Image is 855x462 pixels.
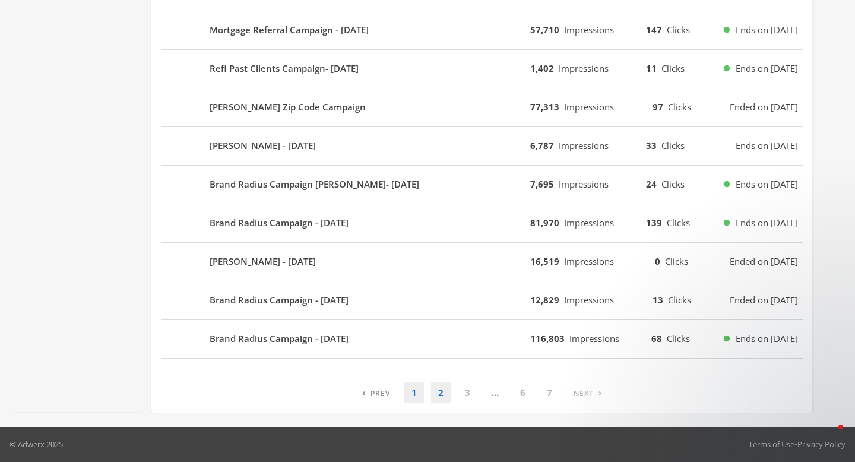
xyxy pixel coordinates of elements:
b: Brand Radius Campaign [PERSON_NAME]- [DATE] [210,178,419,191]
button: Refi Past Clients Campaign- [DATE]1,402Impressions11ClicksEnds on [DATE] [161,55,803,83]
a: Next [566,382,609,403]
button: [PERSON_NAME] - [DATE]6,787Impressions33ClicksEnds on [DATE] [161,132,803,160]
b: [PERSON_NAME] Zip Code Campaign [210,100,366,114]
span: Ends on [DATE] [736,332,798,346]
span: Ends on [DATE] [736,216,798,230]
span: Impressions [564,255,614,267]
span: Ended on [DATE] [730,293,798,307]
a: 1 [404,382,424,403]
a: 2 [431,382,451,403]
iframe: Intercom notifications message [617,347,855,430]
span: Impressions [559,140,609,151]
span: Clicks [668,101,691,113]
div: • [749,438,845,450]
p: © Adwerx 2025 [9,438,63,450]
iframe: Intercom live chat [815,422,843,450]
span: › [598,387,602,398]
span: Impressions [564,294,614,306]
button: Brand Radius Campaign - [DATE]12,829Impressions13ClicksEnded on [DATE] [161,286,803,315]
a: 3 [458,382,477,403]
span: Ends on [DATE] [736,139,798,153]
span: Clicks [661,178,685,190]
span: Ends on [DATE] [736,178,798,191]
b: 13 [653,294,663,306]
button: Brand Radius Campaign - [DATE]81,970Impressions139ClicksEnds on [DATE] [161,209,803,238]
span: Ends on [DATE] [736,23,798,37]
b: 57,710 [530,24,559,36]
b: Brand Radius Campaign - [DATE] [210,216,349,230]
a: Terms of Use [749,439,794,450]
b: 12,829 [530,294,559,306]
span: Impressions [559,178,609,190]
b: 139 [646,217,662,229]
b: [PERSON_NAME] - [DATE] [210,255,316,268]
b: 81,970 [530,217,559,229]
span: Clicks [667,333,690,344]
span: Ends on [DATE] [736,62,798,75]
b: 0 [655,255,660,267]
nav: pagination [355,382,609,403]
b: 147 [646,24,662,36]
a: Privacy Policy [797,439,845,450]
span: Clicks [668,294,691,306]
a: 6 [513,382,533,403]
a: 7 [540,382,559,403]
span: Impressions [559,62,609,74]
span: Impressions [569,333,619,344]
button: [PERSON_NAME] - [DATE]16,519Impressions0ClicksEnded on [DATE] [161,248,803,276]
button: [PERSON_NAME] Zip Code Campaign77,313Impressions97ClicksEnded on [DATE] [161,93,803,122]
b: 11 [646,62,657,74]
b: 6,787 [530,140,554,151]
b: Brand Radius Campaign - [DATE] [210,293,349,307]
b: 24 [646,178,657,190]
b: 7,695 [530,178,554,190]
span: Impressions [564,101,614,113]
span: Ended on [DATE] [730,100,798,114]
b: 77,313 [530,101,559,113]
b: 68 [651,333,662,344]
b: Brand Radius Campaign - [DATE] [210,332,349,346]
span: Impressions [564,24,614,36]
b: 1,402 [530,62,554,74]
span: Clicks [661,140,685,151]
b: Refi Past Clients Campaign- [DATE] [210,62,359,75]
b: 97 [653,101,663,113]
button: Mortgage Referral Campaign - [DATE]57,710Impressions147ClicksEnds on [DATE] [161,16,803,45]
button: Brand Radius Campaign [PERSON_NAME]- [DATE]7,695Impressions24ClicksEnds on [DATE] [161,170,803,199]
span: Impressions [564,217,614,229]
span: Clicks [661,62,685,74]
span: Clicks [667,217,690,229]
b: [PERSON_NAME] - [DATE] [210,139,316,153]
b: 116,803 [530,333,565,344]
b: Mortgage Referral Campaign - [DATE] [210,23,369,37]
b: 33 [646,140,657,151]
span: Ended on [DATE] [730,255,798,268]
b: 16,519 [530,255,559,267]
button: Brand Radius Campaign - [DATE]116,803Impressions68ClicksEnds on [DATE] [161,325,803,353]
span: Clicks [667,24,690,36]
span: Clicks [665,255,688,267]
